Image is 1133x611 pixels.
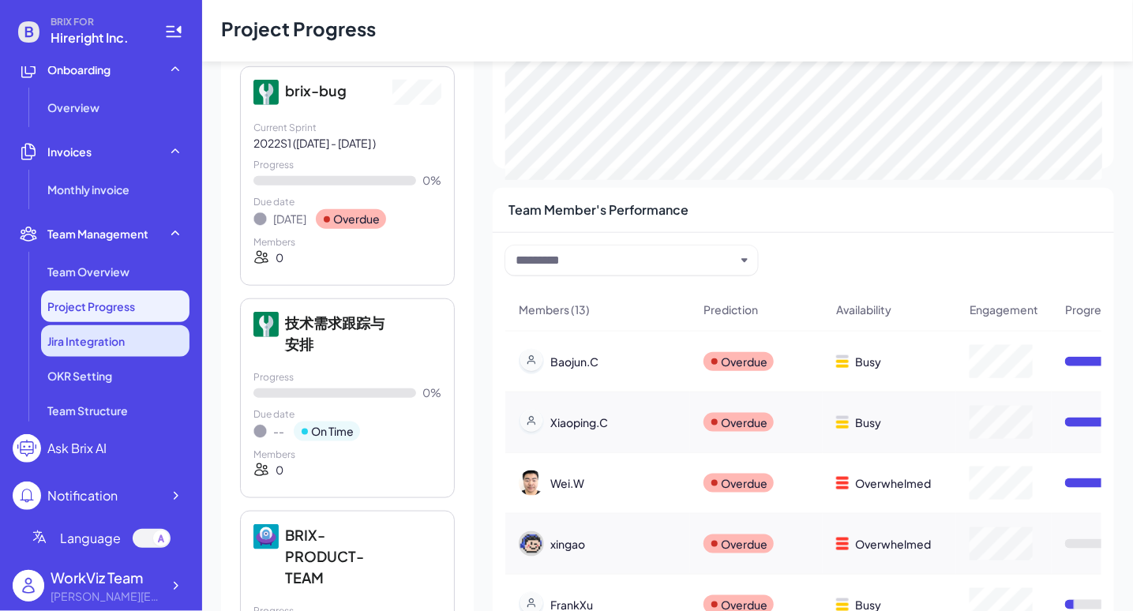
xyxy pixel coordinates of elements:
[253,448,332,462] p: Members
[253,158,332,172] p: Progress
[51,28,145,47] span: Hireright Inc.
[273,423,284,440] span: --
[550,536,585,552] p: xingao
[721,414,767,430] p: Overdue
[519,302,590,317] span: Members (13)
[721,475,767,491] p: Overdue
[855,536,931,552] p: Overwhelmed
[1065,302,1112,317] span: Progress
[47,226,148,242] span: Team Management
[285,312,386,354] p: 技术需求跟踪与安排
[550,354,598,369] p: Baojun.C
[422,384,441,401] div: 0%
[47,439,107,458] div: Ask Brix AI
[519,470,544,496] img: avatar
[51,16,145,28] span: BRIX FOR
[47,182,129,197] span: Monthly invoice
[253,121,332,135] p: Current Sprint
[60,529,121,548] span: Language
[47,62,111,77] span: Onboarding
[51,567,161,588] div: WorkViz Team
[13,570,44,602] img: user_logo.png
[285,524,386,588] p: BRIX-PRODUCT-TEAM
[836,302,891,317] span: Availability
[285,80,386,101] p: brix-bug
[703,302,758,317] span: Prediction
[519,410,544,435] img: avatar
[273,211,306,227] span: [DATE]
[519,349,544,374] img: avatar
[47,264,129,279] span: Team Overview
[855,354,881,369] p: Busy
[253,370,332,384] p: Progress
[721,536,767,552] p: Overdue
[253,235,332,249] p: Members
[855,414,881,430] p: Busy
[47,486,118,505] div: Notification
[550,414,608,430] p: Xiaoping.C
[47,368,112,384] span: OKR Setting
[855,475,931,491] p: Overwhelmed
[276,462,283,478] span: 0
[47,99,99,115] span: Overview
[970,302,1038,317] span: Engagement
[276,249,283,266] span: 0
[721,354,767,369] p: Overdue
[493,188,1114,233] div: Team Member's Performance
[519,531,544,557] img: avatar
[550,475,584,491] p: Wei.W
[47,144,92,159] span: Invoices
[47,403,128,418] span: Team Structure
[253,407,332,422] p: Due date
[333,211,380,227] p: Overdue
[311,423,354,440] p: On Time
[253,195,332,209] p: Due date
[47,298,135,314] span: Project Progress
[253,135,441,152] p: 2022S1 ([DATE] - [DATE] )
[47,333,125,349] span: Jira Integration
[51,588,161,605] div: alex@joinbrix.com
[422,172,441,189] div: 0%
